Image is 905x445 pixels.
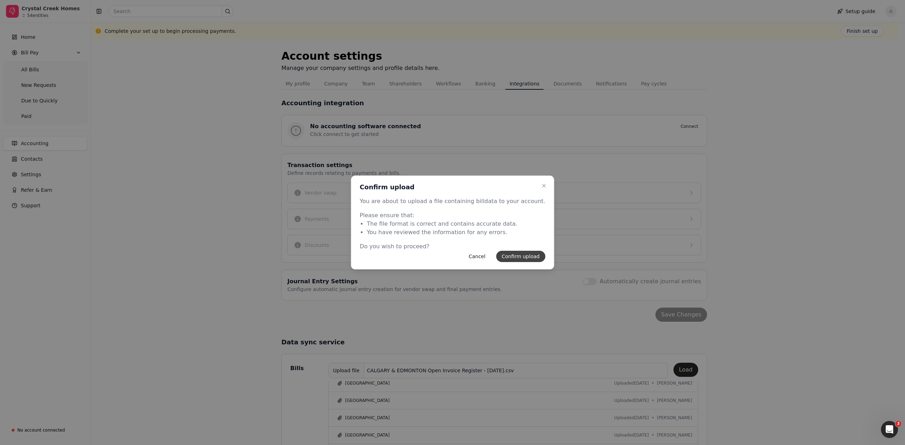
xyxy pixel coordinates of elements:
iframe: Intercom live chat [881,421,898,438]
p: Please ensure that: [360,211,545,220]
button: Confirm upload [496,251,545,262]
h2: Confirm upload [360,183,415,191]
p: You are about to upload a file containing bill data to your account. [360,197,545,206]
button: Cancel [463,251,491,262]
span: 3 [895,421,901,427]
p: Do you wish to proceed? [360,242,545,251]
li: The file format is correct and contains accurate data. [367,220,545,228]
li: You have reviewed the information for any errors. [367,228,545,237]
